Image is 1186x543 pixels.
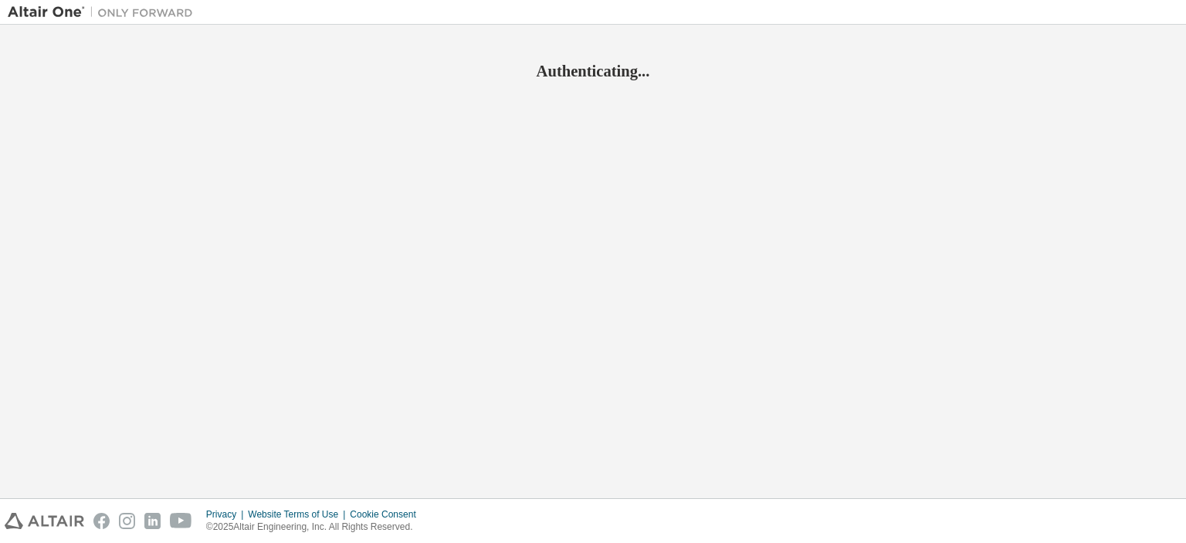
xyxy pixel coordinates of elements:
[119,513,135,529] img: instagram.svg
[170,513,192,529] img: youtube.svg
[8,5,201,20] img: Altair One
[93,513,110,529] img: facebook.svg
[5,513,84,529] img: altair_logo.svg
[350,508,425,521] div: Cookie Consent
[206,521,425,534] p: © 2025 Altair Engineering, Inc. All Rights Reserved.
[248,508,350,521] div: Website Terms of Use
[144,513,161,529] img: linkedin.svg
[8,61,1178,81] h2: Authenticating...
[206,508,248,521] div: Privacy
